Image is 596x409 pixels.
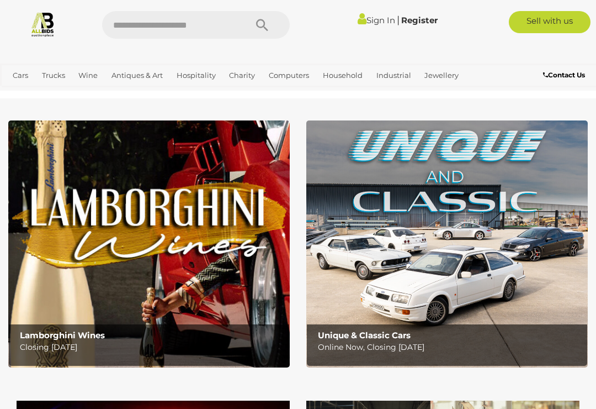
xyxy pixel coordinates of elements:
[318,340,582,354] p: Online Now, Closing [DATE]
[543,71,585,79] b: Contact Us
[172,66,220,85] a: Hospitality
[420,66,463,85] a: Jewellery
[43,85,74,103] a: Sports
[79,85,166,103] a: [GEOGRAPHIC_DATA]
[401,15,438,25] a: Register
[107,66,167,85] a: Antiques & Art
[397,14,400,26] span: |
[8,66,33,85] a: Cars
[8,120,290,368] img: Lamborghini Wines
[235,11,290,39] button: Search
[318,66,367,85] a: Household
[318,330,411,340] b: Unique & Classic Cars
[225,66,259,85] a: Charity
[509,11,591,33] a: Sell with us
[74,66,102,85] a: Wine
[358,15,395,25] a: Sign In
[20,340,284,354] p: Closing [DATE]
[20,330,105,340] b: Lamborghini Wines
[8,120,290,368] a: Lamborghini Wines Lamborghini Wines Closing [DATE]
[306,120,588,368] a: Unique & Classic Cars Unique & Classic Cars Online Now, Closing [DATE]
[372,66,416,85] a: Industrial
[543,69,588,81] a: Contact Us
[306,120,588,368] img: Unique & Classic Cars
[30,11,56,37] img: Allbids.com.au
[264,66,313,85] a: Computers
[38,66,70,85] a: Trucks
[8,85,38,103] a: Office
